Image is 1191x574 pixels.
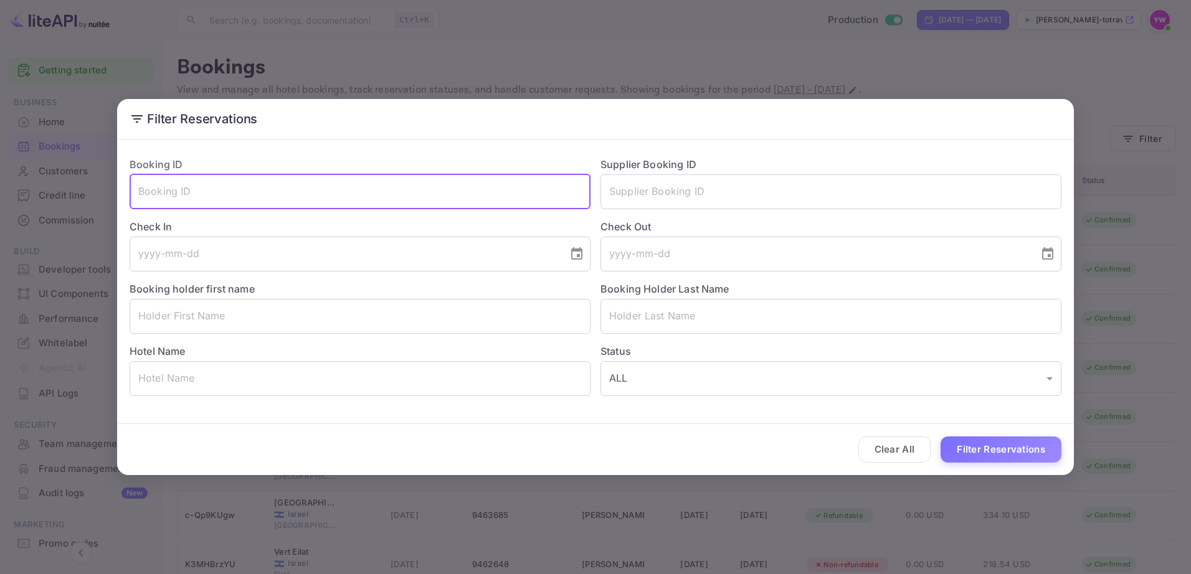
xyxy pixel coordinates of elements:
button: Filter Reservations [941,436,1061,463]
label: Booking ID [130,158,183,171]
input: Booking ID [130,174,591,209]
label: Supplier Booking ID [600,158,696,171]
input: Holder Last Name [600,299,1061,334]
button: Choose date [564,242,589,266]
button: Clear All [858,436,931,463]
input: yyyy-mm-dd [130,237,559,271]
label: Booking Holder Last Name [600,283,729,295]
label: Check Out [600,219,1061,234]
input: Supplier Booking ID [600,174,1061,209]
label: Hotel Name [130,345,186,357]
button: Choose date [1035,242,1060,266]
h2: Filter Reservations [117,99,1074,139]
input: yyyy-mm-dd [600,237,1030,271]
div: ALL [600,361,1061,396]
label: Check In [130,219,591,234]
input: Hotel Name [130,361,591,396]
label: Status [600,344,1061,359]
label: Booking holder first name [130,283,255,295]
input: Holder First Name [130,299,591,334]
